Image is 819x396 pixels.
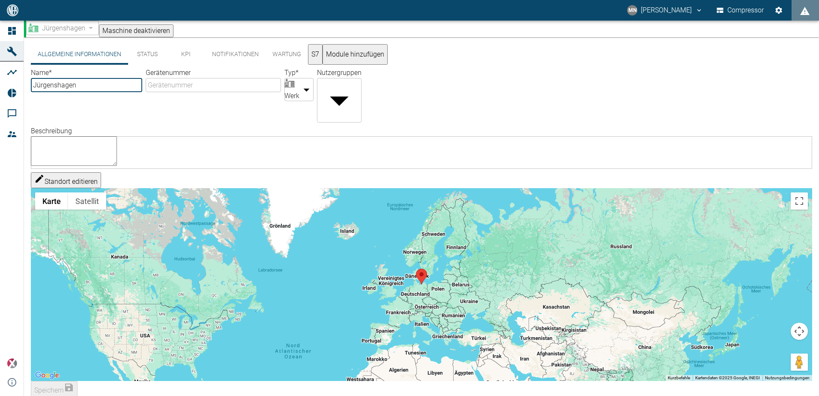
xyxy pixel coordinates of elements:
input: Gerätenummer [146,78,281,92]
img: Xplore Logo [7,358,17,369]
button: Maschine deaktivieren [99,24,173,37]
button: Wartung [266,44,308,65]
button: Allgemeine Informationen [31,44,128,65]
button: S7 [308,44,323,65]
button: Module hinzufügen [323,44,388,65]
label: Nutzergruppen [317,69,362,77]
img: logo [6,4,19,16]
div: MN [627,5,637,15]
button: Compressor [715,3,766,18]
span: Werk [284,91,299,101]
a: Jürgenshagen [28,23,85,33]
button: Status [128,44,167,65]
button: neumann@arcanum-energy.de [626,3,704,18]
button: KPI [167,44,205,65]
input: Name [31,78,142,92]
button: Einstellungen [771,3,786,18]
span: Jürgenshagen [42,23,85,33]
label: Typ * [284,69,299,77]
button: Standort editieren [31,172,101,188]
button: Notifikationen [205,44,266,65]
label: Name * [31,69,52,77]
label: Gerätenummer [146,69,191,77]
label: Beschreibung [31,127,72,135]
